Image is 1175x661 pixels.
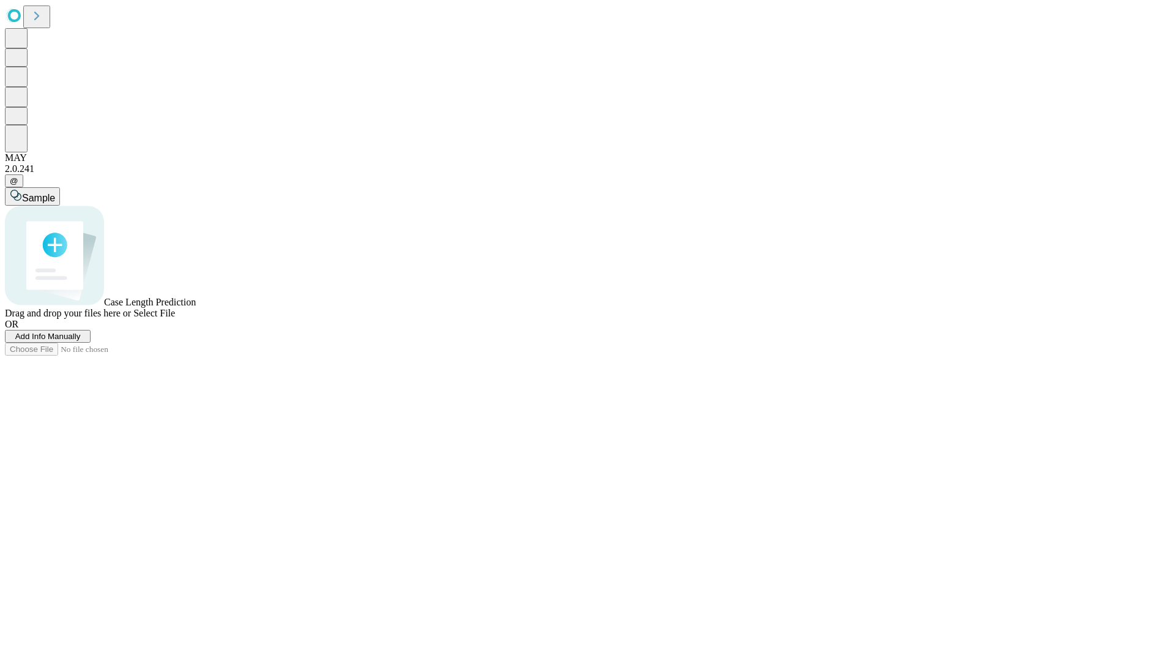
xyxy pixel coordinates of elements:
span: OR [5,319,18,329]
span: Case Length Prediction [104,297,196,307]
div: MAY [5,152,1170,163]
div: 2.0.241 [5,163,1170,174]
button: Add Info Manually [5,330,91,343]
span: Add Info Manually [15,332,81,341]
button: Sample [5,187,60,206]
span: Sample [22,193,55,203]
span: Select File [133,308,175,318]
button: @ [5,174,23,187]
span: Drag and drop your files here or [5,308,131,318]
span: @ [10,176,18,185]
